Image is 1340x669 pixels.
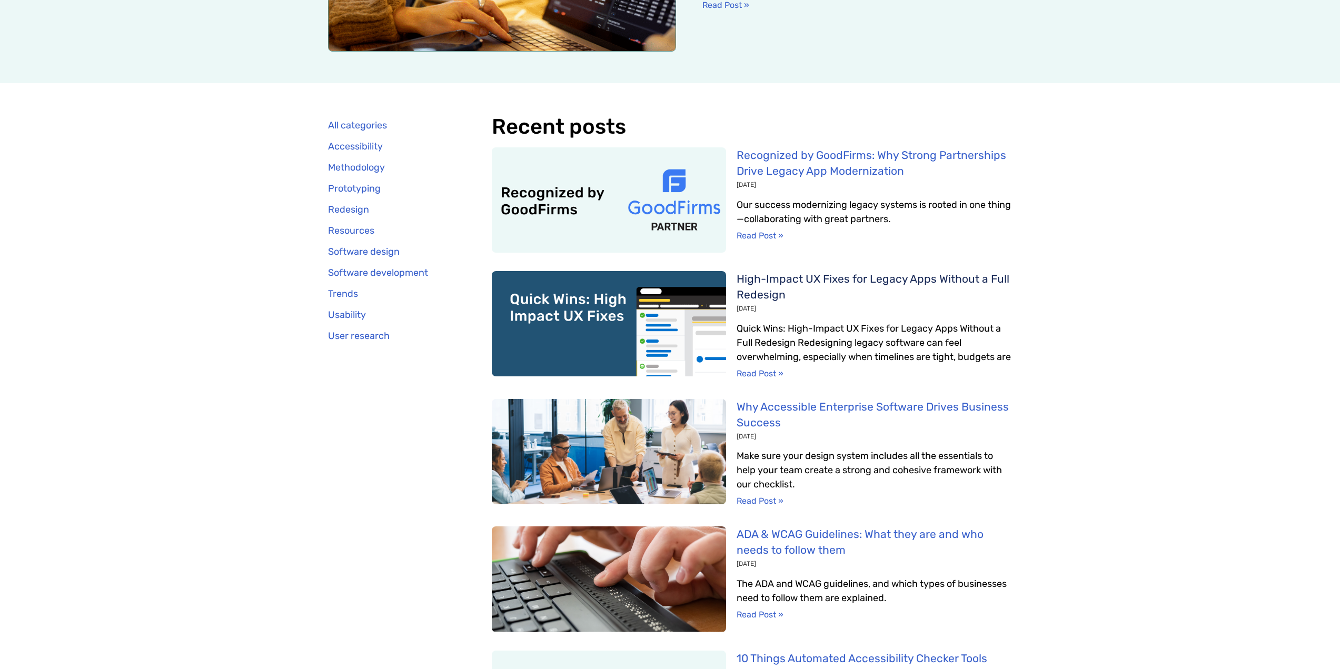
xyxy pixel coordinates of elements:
a: ADA & WCAG Guidelines: What they are and who needs to follow them [737,527,984,556]
span: [DATE] [737,560,756,567]
a: Redesign [328,199,450,220]
a: Why Accessible Enterprise Software Drives Business Success [737,400,1009,429]
a: Usability [328,304,450,325]
p: The ADA and WCAG guidelines, and which types of businesses need to follow them are explained. [737,577,1013,605]
nav: Menu [328,115,450,346]
a: Software development [328,262,450,283]
a: Trends [328,283,450,304]
a: Recognized by GoodFirms: Why Strong Partnerships Drive Legacy App Modernization [737,148,1006,177]
p: Make sure your design system includes all the essentials to help your team create a strong and co... [737,449,1013,492]
span: [DATE] [737,181,756,188]
span: Subscribe to UX Team newsletter. [13,146,410,156]
a: Methodology [328,157,450,178]
span: Last Name [207,1,244,9]
a: User research [328,325,450,346]
a: High-Impact UX Fixes for Legacy Apps Without a Full Redesign [737,272,1009,301]
a: Software design [328,241,450,262]
h2: Recent posts [492,115,1013,139]
a: Accessibility [328,136,450,157]
a: Read more about Recognized by GoodFirms: Why Strong Partnerships Drive Legacy App Modernization [737,231,783,241]
a: Read more about Why Accessible Enterprise Software Drives Business Success [737,496,783,506]
input: Subscribe to UX Team newsletter. [3,148,9,155]
img: Quick wins [439,271,777,377]
a: Prototyping [328,178,450,199]
a: Read more about High-Impact UX Fixes for Legacy Apps Without a Full Redesign [737,368,783,378]
iframe: Chat Widget [1287,618,1340,669]
p: Our success modernizing legacy systems is rooted in one thing—collaborating with great partners. [737,198,1013,226]
img: Person typing on a braile keyboard [455,526,761,632]
p: Quick Wins: High-Impact UX Fixes for Legacy Apps Without a Full Redesign Redesigning legacy softw... [737,322,1013,364]
a: All categories [328,115,450,136]
a: Resources [328,220,450,241]
span: [DATE] [737,433,756,440]
span: [DATE] [737,305,756,312]
a: Read more about ADA & WCAG Guidelines: What they are and who needs to follow them [737,610,783,620]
